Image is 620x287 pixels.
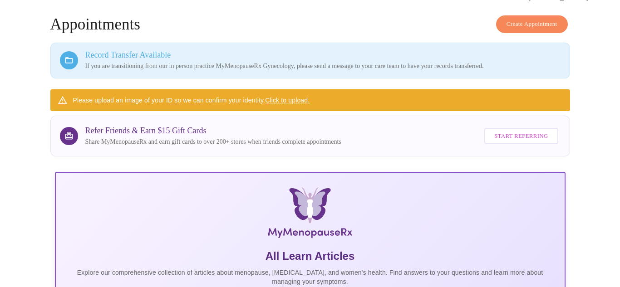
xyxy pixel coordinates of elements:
[63,249,557,263] h5: All Learn Articles
[496,15,568,33] button: Create Appointment
[63,268,557,286] p: Explore our comprehensive collection of articles about menopause, [MEDICAL_DATA], and women's hea...
[85,126,341,136] h3: Refer Friends & Earn $15 Gift Cards
[494,131,548,141] span: Start Referring
[50,15,570,34] h4: Appointments
[139,187,480,242] img: MyMenopauseRx Logo
[482,123,560,149] a: Start Referring
[265,97,310,104] a: Click to upload.
[484,128,558,145] button: Start Referring
[85,62,561,71] p: If you are transitioning from our in person practice MyMenopauseRx Gynecology, please send a mess...
[85,50,561,60] h3: Record Transfer Available
[507,19,557,29] span: Create Appointment
[85,137,341,146] p: Share MyMenopauseRx and earn gift cards to over 200+ stores when friends complete appointments
[73,92,310,108] div: Please upload an image of your ID so we can confirm your identity.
